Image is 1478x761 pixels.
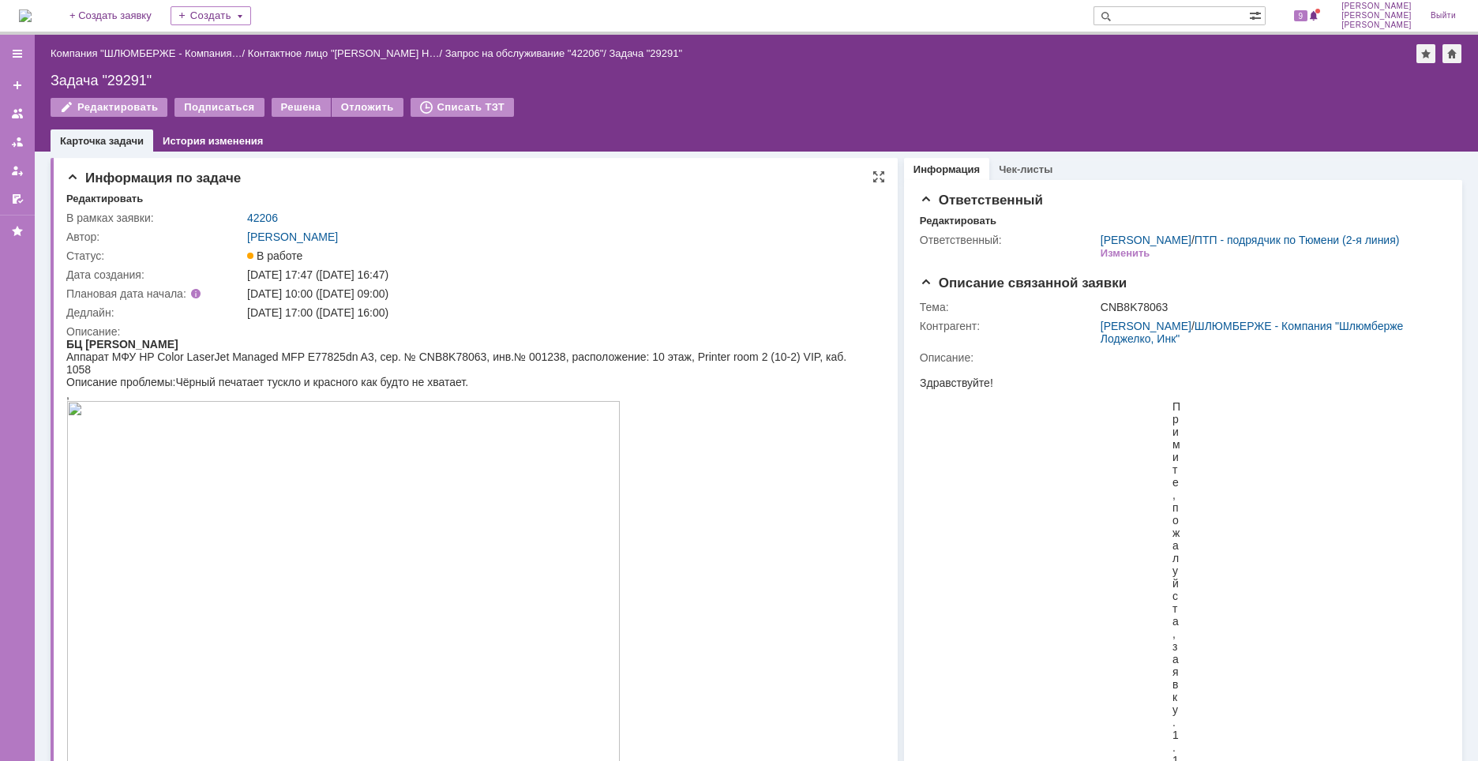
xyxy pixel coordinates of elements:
[60,135,144,147] a: Карточка задачи
[1341,21,1412,30] span: [PERSON_NAME]
[920,276,1127,291] span: Описание связанной заявки
[66,212,244,224] div: В рамках заявки:
[1101,320,1404,345] a: ШЛЮМБЕРЖЕ - Компания "Шлюмберже Лоджелко, Инк"
[247,249,302,262] span: В работе
[51,73,1462,88] div: Задача "29291"
[445,47,604,59] a: Запрос на обслуживание "42206"
[163,135,263,147] a: История изменения
[66,171,241,186] span: Информация по задаче
[248,47,445,59] div: /
[247,212,278,224] a: 42206
[5,101,30,126] a: Заявки на командах
[610,47,683,59] div: Задача "29291"
[66,325,876,338] div: Описание:
[920,215,996,227] div: Редактировать
[920,301,1097,313] div: Тема:
[5,186,30,212] a: Мои согласования
[1101,320,1439,345] div: /
[1442,44,1461,63] div: Сделать домашней страницей
[66,268,244,281] div: Дата создания:
[19,9,32,22] a: Перейти на домашнюю страницу
[1101,247,1150,260] div: Изменить
[1294,10,1308,21] span: 9
[5,73,30,98] a: Создать заявку
[66,193,143,205] div: Редактировать
[920,193,1043,208] span: Ответственный
[1101,320,1191,332] a: [PERSON_NAME]
[171,6,251,25] div: Создать
[66,287,225,300] div: Плановая дата начала:
[66,231,244,243] div: Автор:
[1101,234,1400,246] div: /
[1249,7,1265,22] span: Расширенный поиск
[109,38,402,51] span: Чёрный печатает тускло и красного как будто не хватает.
[247,306,873,319] div: [DATE] 17:00 ([DATE] 16:00)
[1101,234,1191,246] a: [PERSON_NAME]
[1195,234,1400,246] a: ПТП - подрядчик по Тюмени (2-я линия)
[920,320,1097,332] div: Контрагент:
[247,287,873,300] div: [DATE] 10:00 ([DATE] 09:00)
[248,47,440,59] a: Контактное лицо "[PERSON_NAME] Н…
[913,163,980,175] a: Информация
[51,47,248,59] div: /
[999,163,1052,175] a: Чек-листы
[66,306,244,319] div: Дедлайн:
[1101,301,1439,313] div: CNB8K78063
[19,9,32,22] img: logo
[445,47,610,59] div: /
[5,158,30,183] a: Мои заявки
[920,351,1442,364] div: Описание:
[5,129,30,155] a: Заявки в моей ответственности
[66,249,244,262] div: Статус:
[872,171,885,183] div: На всю страницу
[51,47,242,59] a: Компания "ШЛЮМБЕРЖЕ - Компания…
[247,231,338,243] a: [PERSON_NAME]
[1416,44,1435,63] div: Добавить в избранное
[1341,11,1412,21] span: [PERSON_NAME]
[253,36,257,365] div: Примите, пожалуйста, заявку.
[920,234,1097,246] div: Ответственный:
[247,268,873,281] div: [DATE] 17:47 ([DATE] 16:47)
[253,365,257,706] div: 1.1. Организация Шлюмберже
[1341,2,1412,11] span: [PERSON_NAME]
